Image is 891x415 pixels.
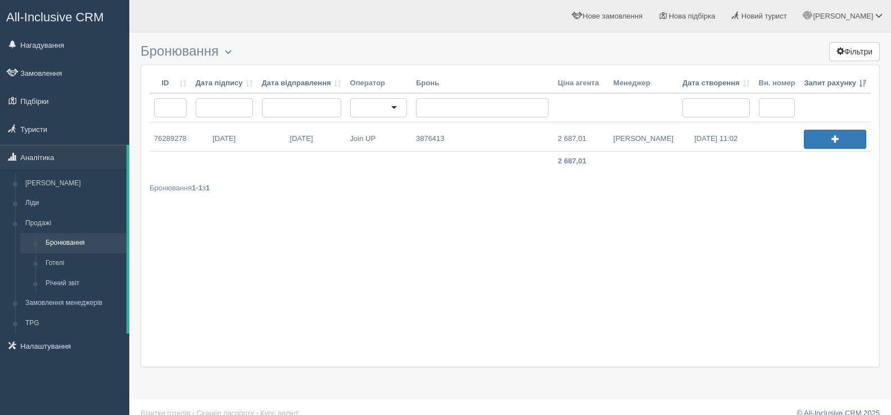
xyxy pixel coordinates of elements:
[150,122,191,151] a: 76289278
[141,44,880,59] h3: Бронювання
[678,122,754,151] a: [DATE] 11:02
[257,122,346,151] a: [DATE]
[262,78,341,89] a: Дата відправлення
[583,12,643,20] span: Нове замовлення
[40,233,126,253] a: Бронювання
[20,174,126,194] a: [PERSON_NAME]
[553,74,609,94] th: Ціна агента
[20,213,126,234] a: Продажі
[191,122,257,151] a: [DATE]
[154,78,187,89] a: ID
[346,122,411,151] a: Join UP
[40,273,126,294] a: Річний звіт
[609,122,678,151] a: [PERSON_NAME]
[20,293,126,313] a: Замовлення менеджерів
[741,12,787,20] span: Новий турист
[40,253,126,273] a: Готелі
[829,42,880,61] button: Фільтри
[346,74,411,94] th: Оператор
[20,313,126,334] a: TPG
[411,122,553,151] a: 3876413
[669,12,716,20] span: Нова підбірка
[20,193,126,213] a: Ліди
[553,152,609,171] td: 2 687,01
[609,74,678,94] th: Менеджер
[411,74,553,94] th: Бронь
[206,184,210,192] b: 1
[196,78,253,89] a: Дата підпису
[553,122,609,151] a: 2 687,01
[813,12,873,20] span: [PERSON_NAME]
[6,10,104,24] span: All-Inclusive CRM
[192,184,202,192] b: 1-1
[150,183,871,193] div: Бронювання з
[754,74,800,94] th: Вн. номер
[1,1,129,31] a: All-Inclusive CRM
[682,78,750,89] a: Дата створення
[804,78,866,89] a: Запит рахунку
